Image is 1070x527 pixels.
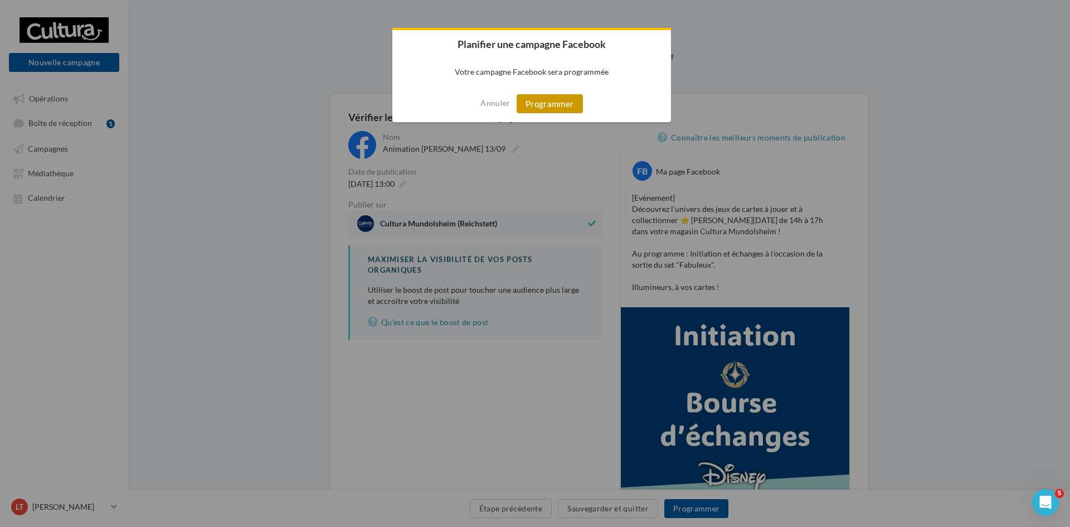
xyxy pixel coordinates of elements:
button: Programmer [517,94,583,113]
h2: Planifier une campagne Facebook [392,30,671,58]
span: 5 [1055,489,1064,498]
iframe: Intercom live chat [1032,489,1059,516]
button: Annuler [480,94,510,112]
p: Votre campagne Facebook sera programmée [392,58,671,85]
